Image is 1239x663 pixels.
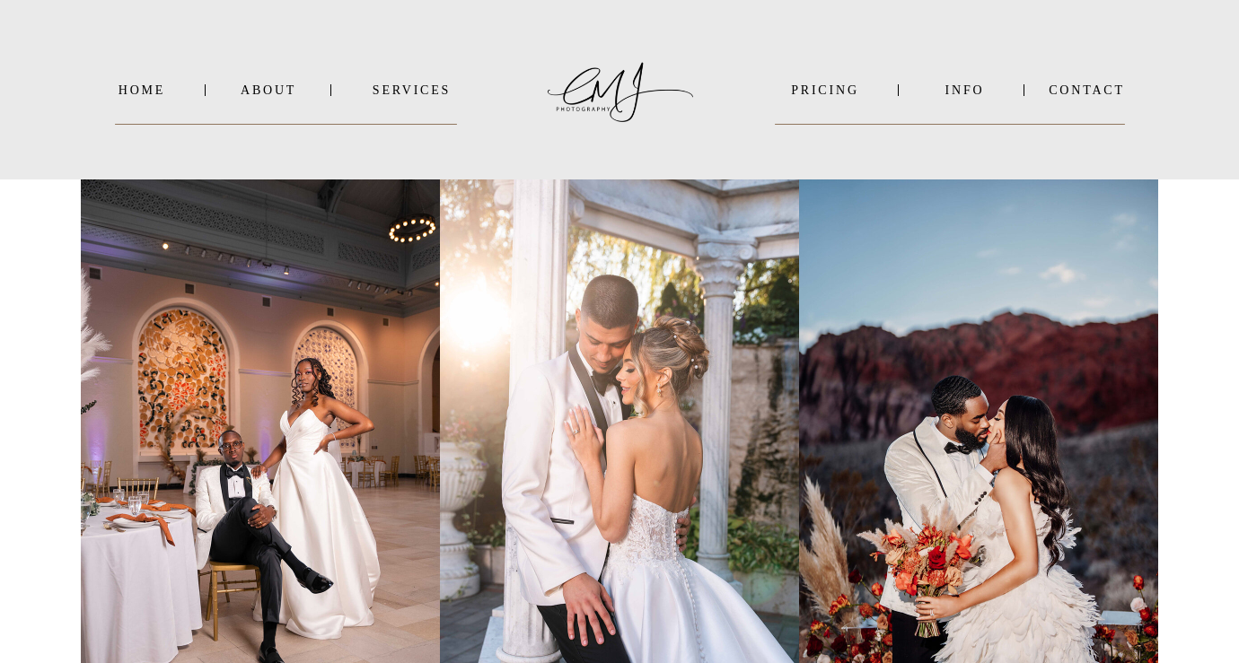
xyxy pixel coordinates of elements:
a: Home [115,83,169,97]
a: SERVICES [366,83,457,97]
a: INFO [921,83,1008,97]
a: PRICING [775,83,875,97]
a: About [241,83,294,97]
a: Contact [1049,83,1125,97]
